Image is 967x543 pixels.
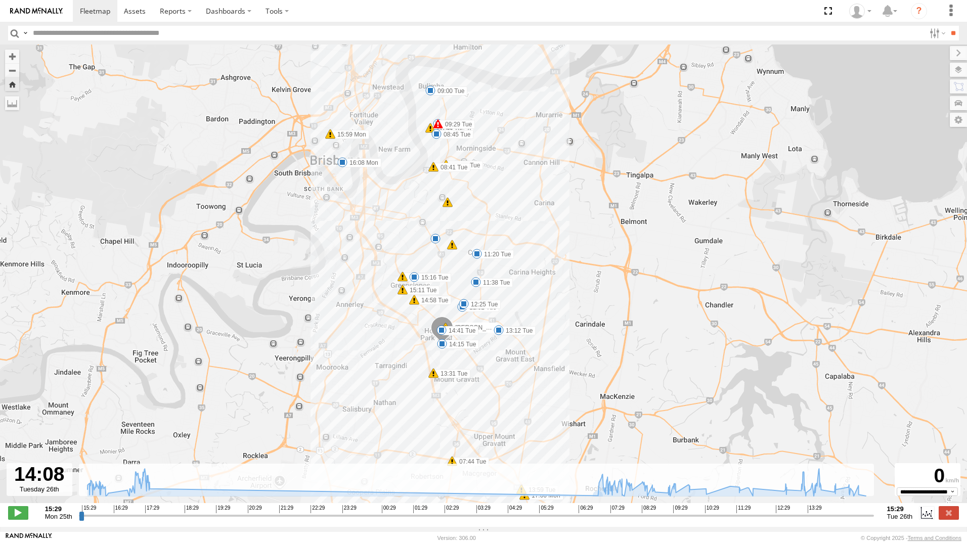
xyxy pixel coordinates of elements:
label: 08:45 Tue [436,130,473,139]
span: 15:29 [82,505,96,513]
div: 7 [443,197,453,207]
label: Play/Stop [8,506,28,519]
a: Terms and Conditions [908,535,961,541]
label: 13:12 Tue [499,326,536,335]
label: 09:29 Tue [438,120,475,129]
label: Map Settings [950,113,967,127]
label: 09:00 Tue [430,86,467,96]
span: 06:29 [579,505,593,513]
span: 02:29 [445,505,459,513]
span: Tue 26th Aug 2025 [887,513,913,520]
span: 23:29 [342,505,357,513]
label: 13:31 Tue [433,369,470,378]
span: 10:29 [705,505,719,513]
span: 05:29 [539,505,553,513]
button: Zoom Home [5,77,19,91]
label: 08:41 Tue [433,163,470,172]
label: Measure [5,96,19,110]
label: 12:25 Tue [464,300,501,309]
div: Marco DiBenedetto [846,4,875,19]
span: 18:29 [185,505,199,513]
div: 5 [430,234,441,244]
label: 14:58 Tue [414,296,451,305]
label: Search Query [21,26,29,40]
span: 13:29 [808,505,822,513]
label: Close [939,506,959,519]
img: rand-logo.svg [10,8,63,15]
span: 04:29 [508,505,522,513]
span: 16:29 [114,505,128,513]
span: 08:29 [642,505,656,513]
span: [PERSON_NAME] [455,324,505,331]
label: 09:33 Tue [446,161,483,170]
label: 16:08 Mon [342,158,381,167]
label: 14:15 Tue [442,340,479,349]
span: 17:29 [145,505,159,513]
label: 15:11 Tue [403,286,439,295]
span: 12:29 [776,505,790,513]
label: 15:16 Tue [414,273,451,282]
label: 15:59 Mon [330,130,369,139]
span: 19:29 [216,505,230,513]
div: © Copyright 2025 - [861,535,961,541]
button: Zoom in [5,50,19,63]
span: 22:29 [311,505,325,513]
span: 01:29 [413,505,427,513]
label: 11:38 Tue [476,278,513,287]
label: 07:44 Tue [452,457,489,466]
label: Search Filter Options [926,26,947,40]
label: 14:41 Tue [442,326,478,335]
span: 11:29 [736,505,751,513]
span: Mon 25th Aug 2025 [45,513,72,520]
i: ? [911,3,927,19]
span: 20:29 [248,505,262,513]
div: Version: 306.00 [437,535,476,541]
a: Visit our Website [6,533,52,543]
label: 11:20 Tue [477,250,514,259]
button: Zoom out [5,63,19,77]
span: 00:29 [382,505,396,513]
div: 7 [441,323,451,333]
span: 21:29 [279,505,293,513]
strong: 15:29 [887,505,913,513]
span: 03:29 [476,505,491,513]
div: 5 [447,240,457,250]
strong: 15:29 [45,505,72,513]
div: 0 [896,465,959,487]
span: 07:29 [610,505,625,513]
span: 09:29 [673,505,687,513]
